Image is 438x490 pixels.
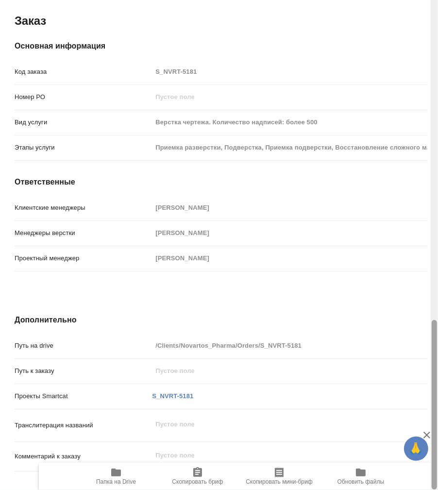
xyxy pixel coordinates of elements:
span: Скопировать бриф [172,478,223,485]
h4: Ответственные [15,176,427,188]
h2: Заказ [15,13,46,29]
a: S_NVRT-5181 [152,392,193,400]
span: 🙏 [408,439,424,459]
p: Вид услуги [15,118,152,127]
p: Комментарий к заказу [15,452,152,461]
input: Пустое поле [152,226,427,240]
p: Путь к заказу [15,366,152,376]
input: Пустое поле [152,201,427,215]
input: Пустое поле [152,141,427,155]
p: Номер РО [15,92,152,102]
input: Пустое поле [152,364,427,378]
span: Папка на Drive [96,478,136,485]
p: Менеджеры верстки [15,228,152,238]
h4: Дополнительно [15,314,427,326]
h4: Основная информация [15,40,427,52]
span: Скопировать мини-бриф [246,478,312,485]
input: Пустое поле [152,90,427,104]
p: Проекты Smartcat [15,391,152,401]
input: Пустое поле [152,252,427,266]
button: Папка на Drive [75,463,157,490]
p: Транслитерация названий [15,421,152,430]
button: 🙏 [404,437,428,461]
p: Клиентские менеджеры [15,203,152,213]
p: Путь на drive [15,341,152,351]
button: Скопировать мини-бриф [238,463,320,490]
span: Обновить файлы [337,478,385,485]
p: Этапы услуги [15,143,152,152]
p: Код заказа [15,67,152,77]
input: Пустое поле [152,116,427,130]
button: Скопировать бриф [157,463,238,490]
input: Пустое поле [152,65,427,79]
button: Обновить файлы [320,463,402,490]
input: Пустое поле [152,339,427,353]
p: Проектный менеджер [15,253,152,263]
